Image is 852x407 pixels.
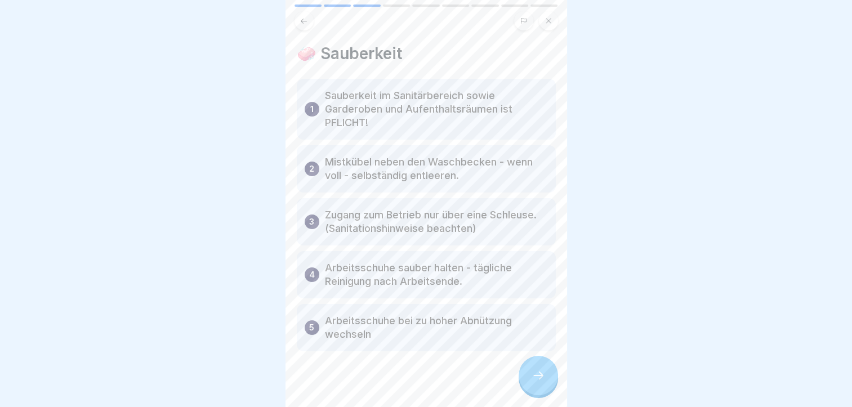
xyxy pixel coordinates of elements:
[325,261,548,288] p: Arbeitsschuhe sauber halten - tägliche Reinigung nach Arbeitsende.
[325,89,548,129] p: Sauberkeit im Sanitärbereich sowie Garderoben und Aufenthaltsräumen ist PFLICHT!
[325,208,548,235] p: Zugang zum Betrieb nur über eine Schleuse. (Sanitationshinweise beachten)
[309,162,314,176] p: 2
[325,314,548,341] p: Arbeitsschuhe bei zu hoher Abnützung wechseln
[309,215,314,229] p: 3
[310,102,314,116] p: 1
[309,268,315,281] p: 4
[309,321,314,334] p: 5
[297,44,556,63] h4: 🧼 Sauberkeit
[325,155,548,182] p: Mistkübel neben den Waschbecken - wenn voll - selbständig entleeren.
